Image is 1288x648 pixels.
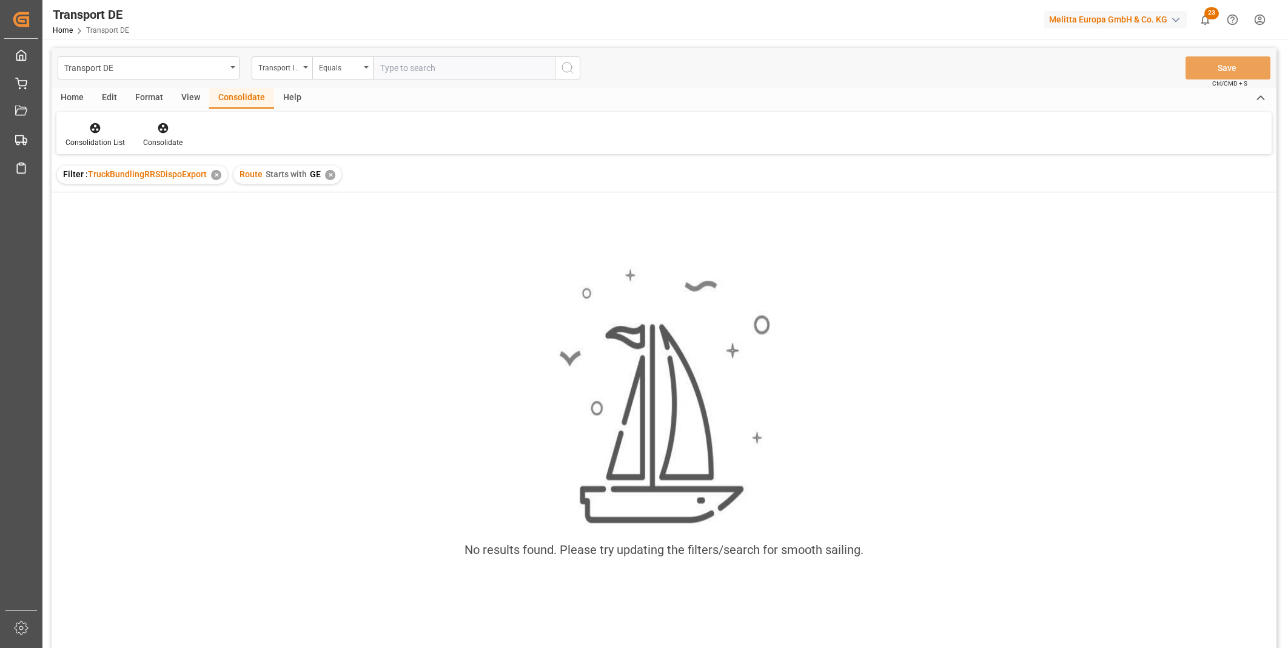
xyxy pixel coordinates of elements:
div: ✕ [211,170,221,180]
button: Help Center [1219,6,1246,33]
span: 23 [1204,7,1219,19]
div: Format [126,88,172,109]
input: Type to search [373,56,555,79]
div: Consolidation List [65,137,125,148]
div: Melitta Europa GmbH & Co. KG [1044,11,1187,29]
div: Edit [93,88,126,109]
div: Equals [319,59,360,73]
div: No results found. Please try updating the filters/search for smooth sailing. [465,541,864,559]
span: TruckBundlingRRSDispoExport [88,169,207,179]
div: Transport DE [53,5,129,24]
span: Ctrl/CMD + S [1212,79,1247,88]
button: search button [555,56,580,79]
button: open menu [58,56,240,79]
div: Consolidate [209,88,274,109]
a: Home [53,26,73,35]
span: GE [310,169,321,179]
span: Filter : [63,169,88,179]
div: View [172,88,209,109]
span: Starts with [266,169,307,179]
button: Save [1186,56,1270,79]
div: Consolidate [143,137,183,148]
div: ✕ [325,170,335,180]
span: Route [240,169,263,179]
button: open menu [252,56,312,79]
img: smooth_sailing.jpeg [558,267,770,526]
button: Melitta Europa GmbH & Co. KG [1044,8,1192,31]
button: show 23 new notifications [1192,6,1219,33]
div: Transport ID Logward [258,59,300,73]
button: open menu [312,56,373,79]
div: Home [52,88,93,109]
div: Help [274,88,310,109]
div: Transport DE [64,59,226,75]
